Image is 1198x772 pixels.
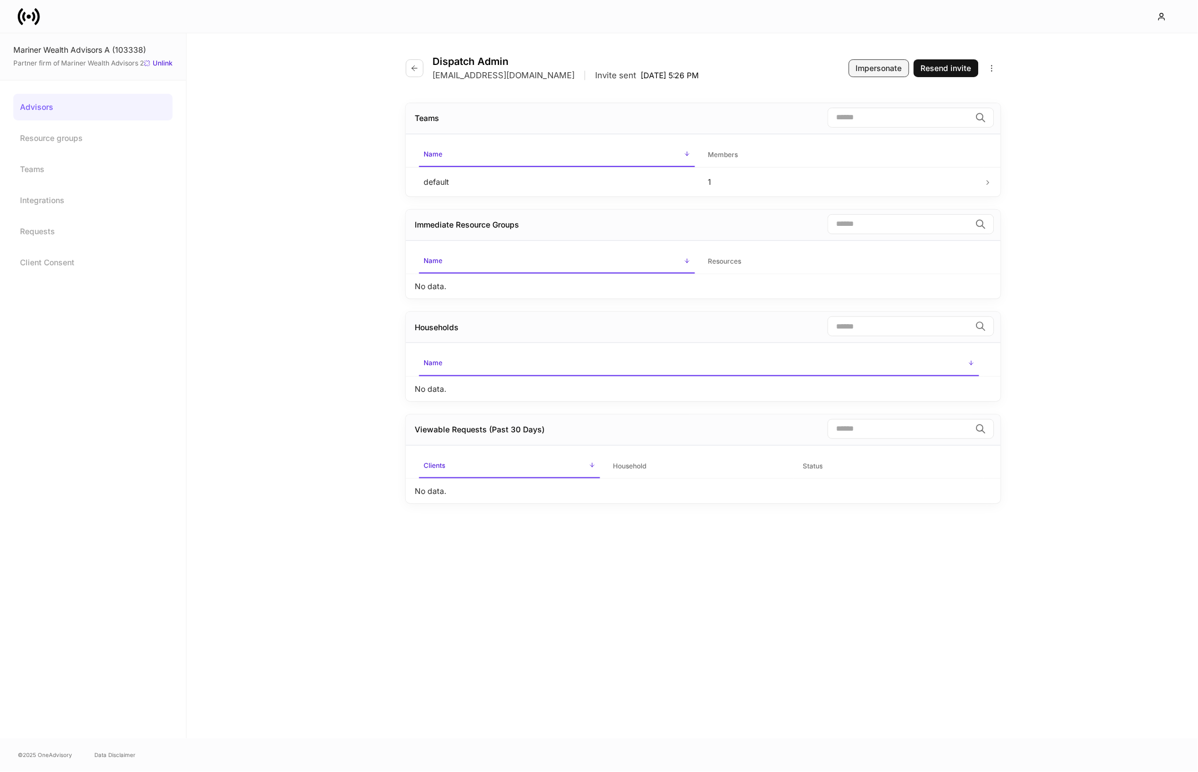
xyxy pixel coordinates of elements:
[849,59,909,77] button: Impersonate
[415,281,446,292] p: No data.
[94,751,135,760] a: Data Disclaimer
[415,113,439,124] div: Teams
[61,59,144,67] a: Mariner Wealth Advisors 2
[704,250,980,273] span: Resources
[708,149,738,160] h6: Members
[415,384,446,395] p: No data.
[144,58,173,69] button: Unlink
[415,219,519,230] div: Immediate Resource Groups
[419,143,695,167] span: Name
[18,751,72,760] span: © 2025 OneAdvisory
[583,70,586,81] p: |
[432,55,699,68] h4: Dispatch Admin
[419,455,600,478] span: Clients
[415,424,545,435] div: Viewable Requests (Past 30 Days)
[432,70,575,81] p: [EMAIL_ADDRESS][DOMAIN_NAME]
[13,94,173,120] a: Advisors
[13,125,173,152] a: Resource groups
[424,149,442,159] h6: Name
[609,455,790,478] span: Household
[708,256,742,266] h6: Resources
[641,70,699,81] p: [DATE] 5:26 PM
[424,357,442,368] h6: Name
[856,63,902,74] div: Impersonate
[424,460,445,471] h6: Clients
[13,218,173,245] a: Requests
[699,167,984,196] td: 1
[13,249,173,276] a: Client Consent
[613,461,647,471] h6: Household
[13,59,144,68] span: Partner firm of
[419,352,979,376] span: Name
[13,44,173,55] div: Mariner Wealth Advisors A (103338)
[921,63,972,74] div: Resend invite
[798,455,979,478] span: Status
[914,59,979,77] button: Resend invite
[704,144,980,166] span: Members
[13,156,173,183] a: Teams
[415,167,699,196] td: default
[415,322,459,333] div: Households
[595,70,636,81] p: Invite sent
[13,187,173,214] a: Integrations
[419,250,695,274] span: Name
[415,486,446,497] p: No data.
[803,461,823,471] h6: Status
[424,255,442,266] h6: Name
